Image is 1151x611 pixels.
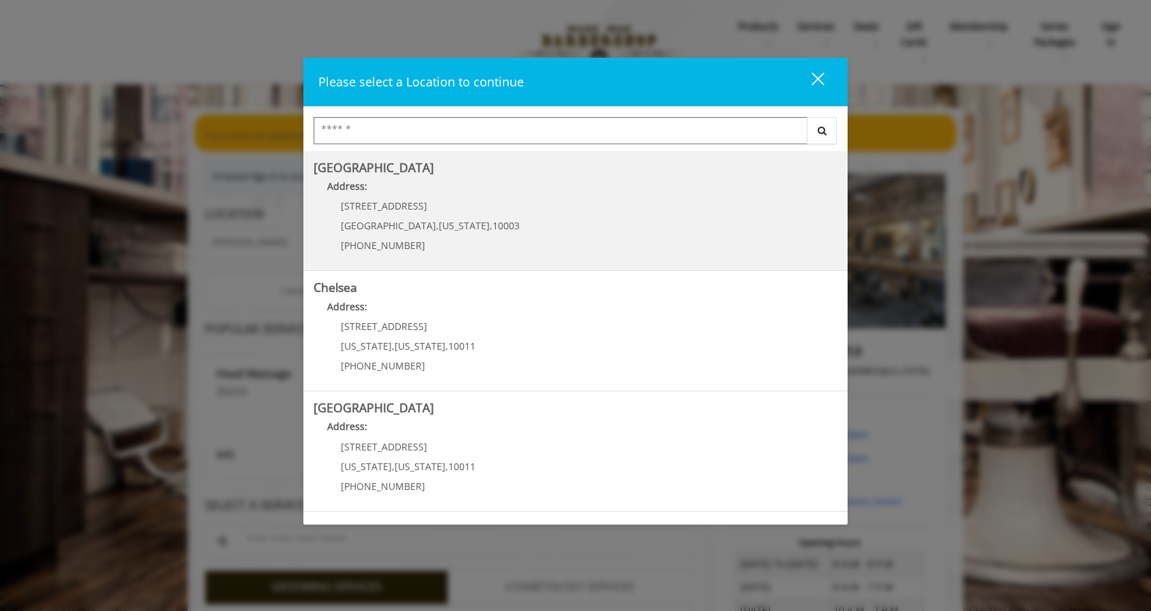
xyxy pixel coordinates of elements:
span: [GEOGRAPHIC_DATA] [341,219,436,232]
span: [US_STATE] [341,340,392,352]
span: [PHONE_NUMBER] [341,359,425,372]
span: [PHONE_NUMBER] [341,480,425,493]
span: , [490,219,493,232]
span: [STREET_ADDRESS] [341,320,427,333]
span: [US_STATE] [395,340,446,352]
span: [US_STATE] [341,460,392,473]
span: [US_STATE] [439,219,490,232]
b: Address: [327,420,367,433]
span: 10011 [448,460,476,473]
div: close dialog [796,71,823,92]
input: Search Center [314,117,807,144]
b: Chelsea [314,279,357,295]
i: Search button [814,126,830,135]
b: [GEOGRAPHIC_DATA] [314,159,434,176]
span: [STREET_ADDRESS] [341,440,427,453]
span: 10011 [448,340,476,352]
span: [PHONE_NUMBER] [341,239,425,252]
span: 10003 [493,219,520,232]
span: [US_STATE] [395,460,446,473]
span: , [446,460,448,473]
span: , [446,340,448,352]
b: Address: [327,180,367,193]
div: Center Select [314,117,837,151]
span: [STREET_ADDRESS] [341,199,427,212]
span: , [436,219,439,232]
b: [GEOGRAPHIC_DATA] [314,399,434,416]
span: Please select a Location to continue [318,73,524,90]
span: , [392,340,395,352]
span: , [392,460,395,473]
b: Address: [327,300,367,313]
button: close dialog [786,68,833,96]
